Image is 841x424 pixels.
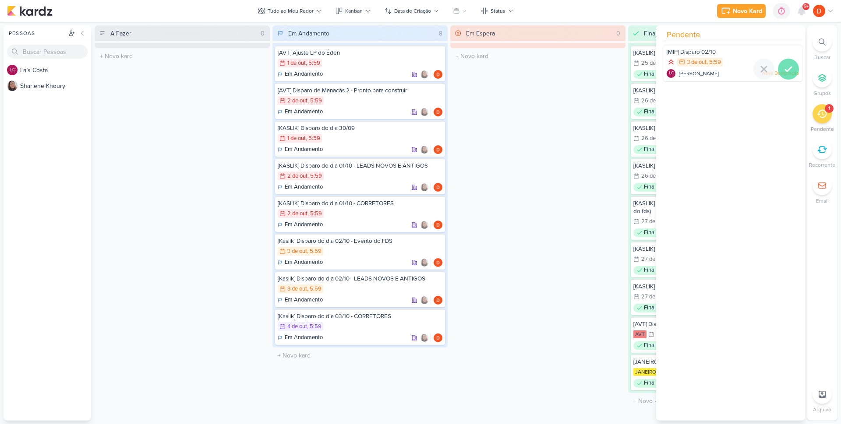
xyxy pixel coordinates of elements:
img: Diego Lima | TAGAWA [813,5,825,17]
p: Finalizado [644,228,669,237]
div: [Kaslik] Disparo do dia 02/10 - LEADS NOVOS E ANTIGOS [278,275,442,283]
img: kardz.app [7,6,53,16]
p: Em Andamento [285,296,323,305]
p: Em Andamento [285,183,323,192]
div: Responsável: Diego Lima | TAGAWA [434,333,442,342]
img: Diego Lima | TAGAWA [434,108,442,116]
div: , 5:59 [307,324,322,329]
div: [KASLIK] Disparo do dia 26/09 - Leads novos e antigos (Evento do fds) [633,200,798,215]
div: 2 de out [287,98,307,104]
input: + Novo kard [452,50,624,63]
div: Finalizado [633,70,672,79]
div: Em Andamento [288,29,329,38]
p: Em Andamento [285,333,323,342]
p: Finalizado [644,266,669,275]
div: [KASLIK] Disparo do dia 24/09 - LEADS NOVOS E ANTIGOS [633,49,798,57]
div: Colaboradores: Sharlene Khoury [420,333,431,342]
input: + Novo kard [630,395,802,407]
div: Em Andamento [278,108,323,116]
div: , 5:59 [306,60,320,66]
img: Sharlene Khoury [420,183,429,192]
div: [KASLIK] Disparo do dia 30/09 [278,124,442,132]
div: [KASLIK] Disparo 2 do dia 25/09 - Leads novos e antigos (HIS) [633,124,798,132]
div: 25 de set [641,60,664,66]
div: [Kaslik] Disparo do dia 03/10 - CORRETORES [278,312,442,320]
div: A Fazer [110,29,131,38]
div: Colaboradores: Sharlene Khoury [420,70,431,79]
img: Diego Lima | TAGAWA [434,70,442,79]
div: Colaboradores: Sharlene Khoury [420,296,431,305]
div: Finalizado [644,29,671,38]
div: Finalizado [633,266,672,275]
input: Buscar Pessoas [7,45,88,59]
div: , 5:59 [307,173,322,179]
input: + Novo kard [96,50,268,63]
div: Colaboradores: Sharlene Khoury [420,183,431,192]
div: Responsável: Diego Lima | TAGAWA [434,183,442,192]
img: Sharlene Khoury [420,333,429,342]
div: Finalizado [633,379,672,388]
img: Diego Lima | TAGAWA [434,296,442,305]
div: 0 [257,29,268,38]
div: [KASLIK] Disparo 1 do dia 25/09 - Leads novos e antigos [633,87,798,95]
div: 26 de set [641,136,664,141]
div: Responsável: Diego Lima | TAGAWA [434,296,442,305]
img: Sharlene Khoury [420,145,429,154]
div: Laís Costa [7,65,18,75]
div: Finalizado [633,108,672,116]
span: 9+ [804,3,809,10]
div: Responsável: Diego Lima | TAGAWA [434,70,442,79]
div: [KASLIK] Disparo do dia 26/09 - Medicos [633,283,798,291]
p: Finalizado [644,145,669,154]
div: L a í s C o s t a [20,66,91,75]
div: Colaboradores: Sharlene Khoury [420,258,431,267]
div: 3 de out [687,60,707,65]
div: [JANEIRO] Disparo 30/09 [633,358,798,366]
div: Finalizado [633,228,672,237]
div: 26 de set [641,173,664,179]
div: S h a r l e n e K h o u r y [20,81,91,91]
div: Em Andamento [278,70,323,79]
div: Em Andamento [278,258,323,267]
div: Responsável: Diego Lima | TAGAWA [434,108,442,116]
div: [KASLIK] Disparo do dia 01/10 - CORRETORES [278,200,442,207]
div: Finalizado [633,183,672,192]
div: , 5:59 [307,211,322,217]
div: Colaboradores: Sharlene Khoury [420,108,431,116]
p: Em Andamento [285,258,323,267]
img: Diego Lima | TAGAWA [434,221,442,229]
img: Diego Lima | TAGAWA [434,333,442,342]
div: 2 de out [287,211,307,217]
div: AVT [633,330,647,338]
div: [AVT] Ajuste LP do Éden [278,49,442,57]
p: Pendente [811,125,834,133]
div: Em Andamento [278,145,323,154]
span: [PERSON_NAME] [679,70,719,77]
p: Recorrente [809,161,835,169]
p: Email [816,197,829,205]
span: [MIP] Disparo 02/10 [667,49,716,56]
div: 3 de out [287,286,307,292]
img: Sharlene Khoury [420,221,429,229]
div: Colaboradores: Sharlene Khoury [420,221,431,229]
div: Em Espera [466,29,495,38]
p: Em Andamento [285,108,323,116]
p: Em Andamento [285,145,323,154]
div: 27 de set [641,294,664,300]
div: Em Andamento [278,221,323,229]
p: Em Andamento [285,221,323,229]
div: [KASLIK] Disparo do dia 25/09 - Corretores [633,162,798,170]
div: , 5:59 [306,136,320,141]
div: 1 de out [287,136,306,141]
div: Responsável: Diego Lima | TAGAWA [434,145,442,154]
div: Responsável: Diego Lima | TAGAWA [434,258,442,267]
div: , 5:59 [307,98,322,104]
div: Laís Costa [667,69,675,78]
div: 3 de out [287,249,307,254]
div: 27 de set [641,219,664,224]
p: Arquivo [813,406,831,413]
img: Sharlene Khoury [420,296,429,305]
div: Pessoas [7,29,67,37]
span: Pendente [667,29,700,41]
div: Responsável: Diego Lima | TAGAWA [434,221,442,229]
